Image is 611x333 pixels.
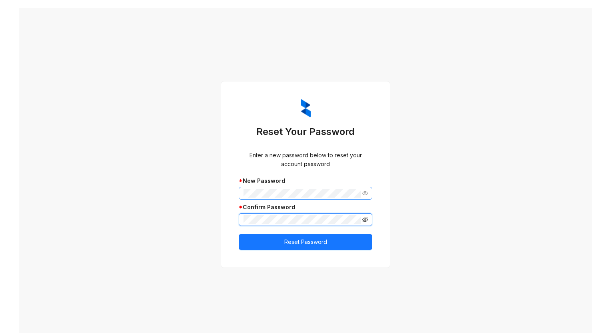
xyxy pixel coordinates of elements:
span: Reset Password [284,238,327,246]
button: Reset Password [239,234,372,250]
span: eye-invisible [362,217,368,222]
img: ZumaIcon [301,99,311,117]
span: eye [362,190,368,196]
h3: Reset Your Password [239,125,372,138]
div: New Password [239,176,372,185]
div: Confirm Password [239,203,372,212]
div: Enter a new password below to reset your account password [239,151,372,168]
